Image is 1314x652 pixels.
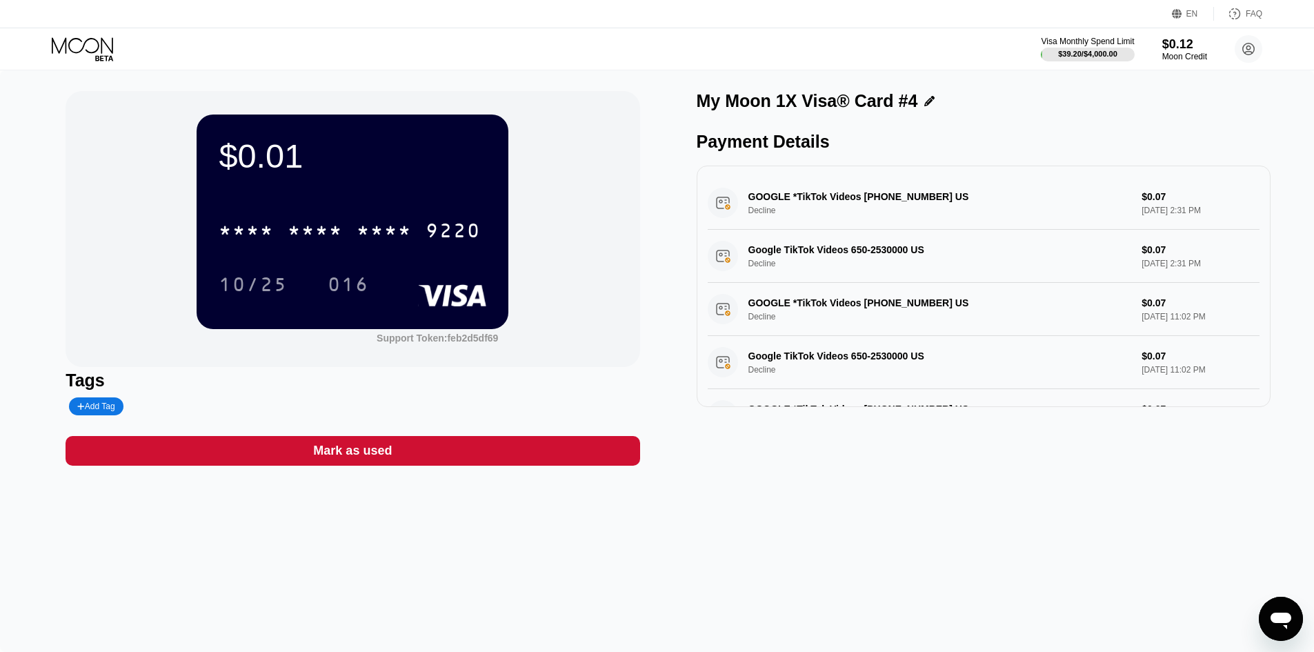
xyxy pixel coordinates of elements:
div: $0.12Moon Credit [1162,37,1207,61]
div: 10/25 [208,267,298,302]
div: Support Token: feb2d5df69 [377,333,498,344]
div: Add Tag [69,397,123,415]
div: Moon Credit [1162,52,1207,61]
div: EN [1172,7,1214,21]
div: FAQ [1246,9,1262,19]
div: Mark as used [66,436,639,466]
iframe: Button to launch messaging window [1259,597,1303,641]
div: Payment Details [697,132,1271,152]
div: $0.12 [1162,37,1207,52]
div: FAQ [1214,7,1262,21]
div: 10/25 [219,275,288,297]
div: 016 [328,275,369,297]
div: $0.01 [219,137,486,175]
div: EN [1186,9,1198,19]
div: Mark as used [313,443,392,459]
div: Add Tag [77,402,115,411]
div: Visa Monthly Spend Limit$39.20/$4,000.00 [1041,37,1134,61]
div: My Moon 1X Visa® Card #4 [697,91,918,111]
div: 016 [317,267,379,302]
div: Support Token:feb2d5df69 [377,333,498,344]
div: 9220 [426,221,481,244]
div: $39.20 / $4,000.00 [1058,50,1117,58]
div: Tags [66,371,639,391]
div: Visa Monthly Spend Limit [1041,37,1134,46]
